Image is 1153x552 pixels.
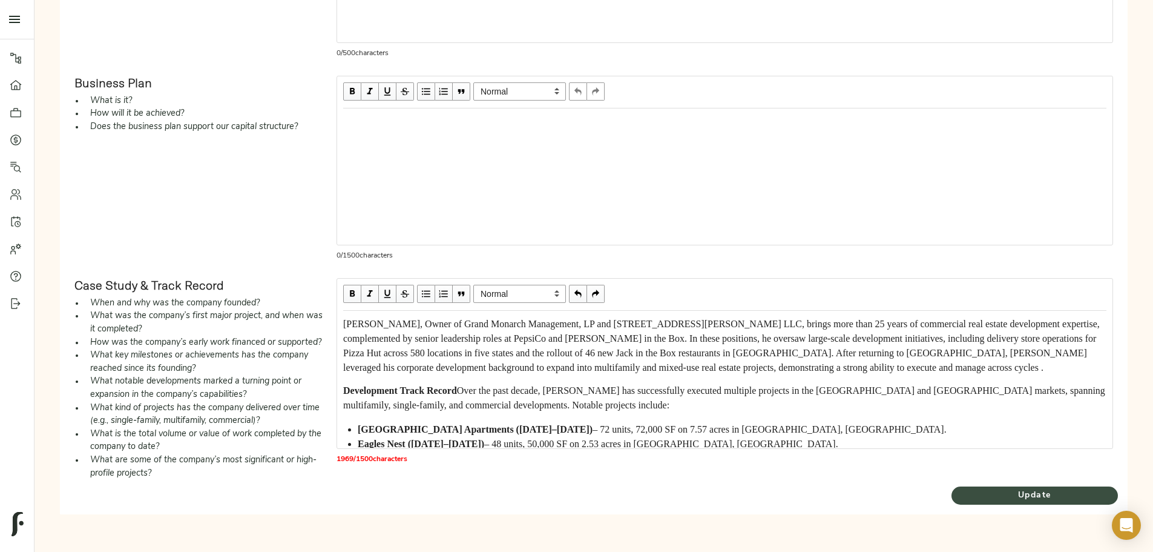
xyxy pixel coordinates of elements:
button: UL [417,82,435,101]
p: 1969 / 1500 characters [337,454,1113,465]
span: [PERSON_NAME], Owner of Grand Monarch Management, LP and [STREET_ADDRESS][PERSON_NAME] LLC, bring... [343,319,1102,373]
li: What notable developments marked a turning point or expansion in the company’s capabilities? [84,375,327,401]
button: Strikethrough [396,285,414,303]
div: Edit text [338,109,1112,135]
li: What key milestones or achievements has the company reached since its founding? [84,349,327,375]
li: How was the company’s early work financed or supported? [84,336,327,350]
button: Undo [569,82,587,101]
button: Blockquote [453,82,470,101]
button: UL [417,285,435,303]
span: Development Track Record [343,385,457,396]
button: Update [951,487,1118,505]
span: [GEOGRAPHIC_DATA] Apartments ([DATE]–[DATE]) [358,424,593,434]
button: Italic [361,285,379,303]
button: Bold [343,285,361,303]
p: 0 / 500 characters [337,48,1113,59]
button: OL [435,82,453,101]
button: Italic [361,82,379,101]
button: Underline [379,82,396,101]
p: 0 / 1500 characters [337,250,1113,261]
li: What are some of the company’s most significant or high-profile projects? [84,454,327,480]
span: Normal [473,82,566,101]
button: Blockquote [453,285,470,303]
li: What was the company’s first major project, and when was it completed? [84,310,327,336]
button: Redo [587,285,605,303]
button: Strikethrough [396,82,414,101]
span: Eagles Nest ([DATE]–[DATE]) [358,439,484,449]
div: Edit text [338,311,1112,448]
select: Block type [473,82,566,101]
div: Open Intercom Messenger [1112,511,1141,540]
button: Underline [379,285,396,303]
li: When and why was the company founded? [84,297,327,310]
select: Block type [473,285,566,303]
span: – 72 units, 72,000 SF on 7.57 acres in [GEOGRAPHIC_DATA], [GEOGRAPHIC_DATA]. [593,424,947,434]
li: Does the business plan support our capital structure? [84,121,327,134]
span: Over the past decade, [PERSON_NAME] has successfully executed multiple projects in the [GEOGRAPHI... [343,385,1108,410]
li: What is the total volume or value of work completed by the company to date? [84,428,327,454]
li: What kind of projects has the company delivered over time (e.g., single-family, multifamily, comm... [84,402,327,428]
strong: Case Study & Track Record [74,278,224,293]
li: What is it? [84,95,327,108]
button: OL [435,285,453,303]
button: Redo [587,82,605,101]
button: Bold [343,82,361,101]
span: Update [951,488,1118,504]
span: Normal [473,285,566,303]
button: Undo [569,285,587,303]
li: How will it be achieved? [84,107,327,121]
strong: Business Plan [74,75,152,90]
img: logo [11,512,24,536]
span: – 48 units, 50,000 SF on 2.53 acres in [GEOGRAPHIC_DATA], [GEOGRAPHIC_DATA]. [484,439,838,449]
